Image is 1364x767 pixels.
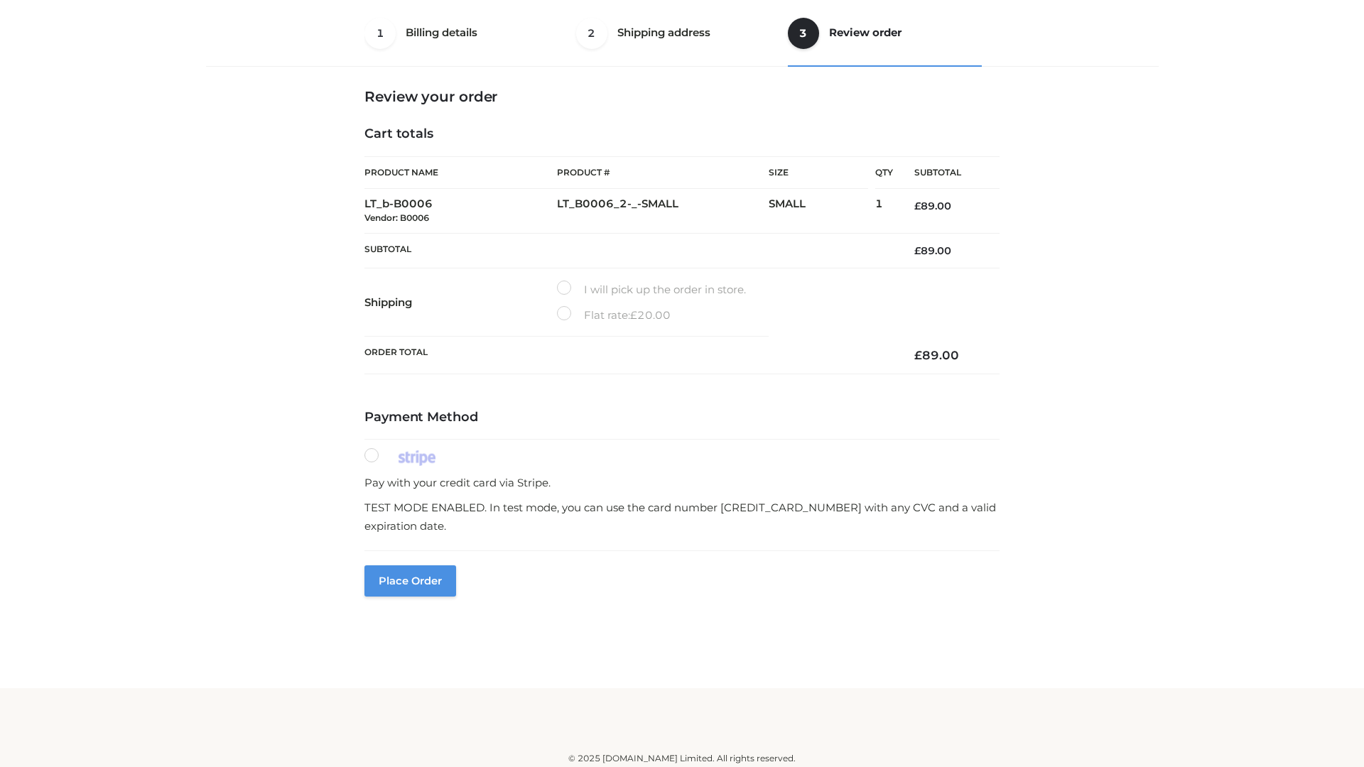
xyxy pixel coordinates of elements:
label: Flat rate: [557,306,671,325]
td: LT_B0006_2-_-SMALL [557,189,769,234]
p: Pay with your credit card via Stripe. [364,474,1000,492]
span: £ [630,308,637,322]
span: £ [914,200,921,212]
bdi: 89.00 [914,348,959,362]
bdi: 89.00 [914,244,951,257]
p: TEST MODE ENABLED. In test mode, you can use the card number [CREDIT_CARD_NUMBER] with any CVC an... [364,499,1000,535]
th: Shipping [364,268,557,337]
th: Size [769,157,868,189]
th: Subtotal [364,233,893,268]
h4: Payment Method [364,410,1000,425]
h4: Cart totals [364,126,1000,142]
th: Qty [875,156,893,189]
td: LT_b-B0006 [364,189,557,234]
bdi: 89.00 [914,200,951,212]
bdi: 20.00 [630,308,671,322]
th: Product # [557,156,769,189]
h3: Review your order [364,88,1000,105]
td: 1 [875,189,893,234]
button: Place order [364,565,456,597]
th: Order Total [364,337,893,374]
div: © 2025 [DOMAIN_NAME] Limited. All rights reserved. [211,751,1153,766]
span: £ [914,348,922,362]
th: Product Name [364,156,557,189]
small: Vendor: B0006 [364,212,429,223]
td: SMALL [769,189,875,234]
th: Subtotal [893,157,1000,189]
label: I will pick up the order in store. [557,281,746,299]
span: £ [914,244,921,257]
